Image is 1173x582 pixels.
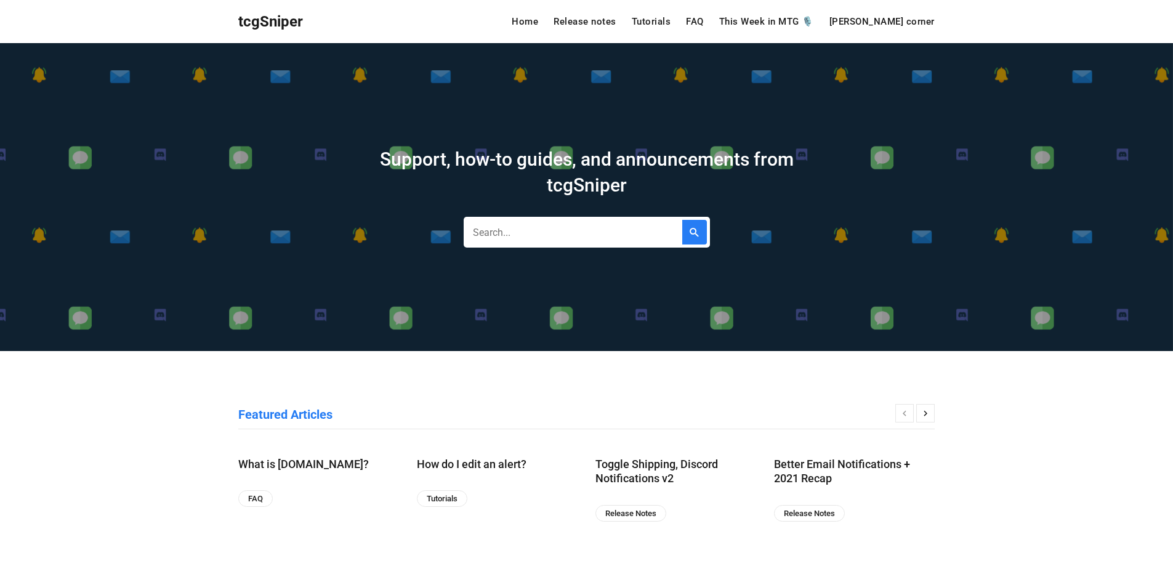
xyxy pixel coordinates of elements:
a: Toggle Shipping, Discord Notifications v2 [595,457,756,486]
a: tcgSniper [238,9,303,34]
a: Release notes [554,17,616,26]
a: What is [DOMAIN_NAME]? [238,457,398,471]
a: How do I edit an alert? [417,457,577,471]
input: Search... [464,217,710,248]
h2: Featured Articles [238,406,333,422]
a: Release Notes [774,505,845,522]
span: tcgSniper [238,13,303,30]
div: Support, how-to guides, and announcements from tcgSniper [356,147,818,198]
a: Release Notes [595,505,666,522]
a: Tutorials [632,17,671,26]
a: Better Email Notifications + 2021 Recap [774,457,934,486]
a: Home [512,17,538,26]
a: FAQ [238,490,273,507]
a: FAQ [686,17,704,26]
a: This Week in MTG 🎙️ [719,17,814,26]
a: [PERSON_NAME] corner [829,17,935,26]
a: Tutorials [417,490,467,507]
